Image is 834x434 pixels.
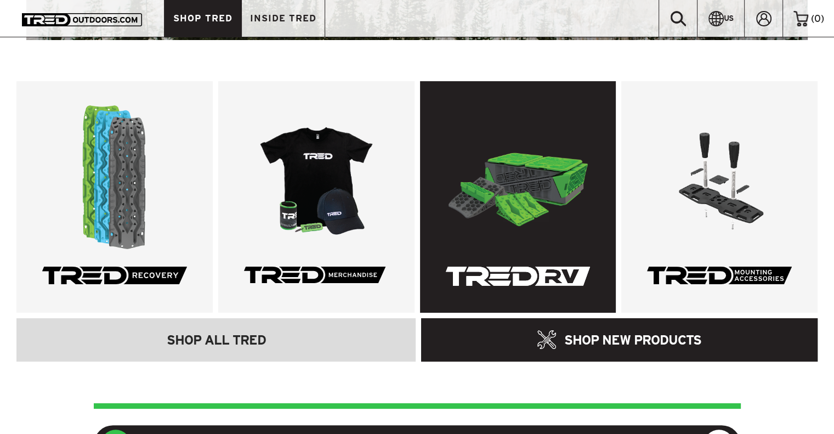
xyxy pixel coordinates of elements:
[811,14,824,24] span: ( )
[22,13,142,26] img: TRED Outdoors America
[16,318,416,362] a: SHOP ALL TRED
[793,11,808,26] img: cart-icon
[814,13,821,24] span: 0
[173,14,232,23] span: SHOP TRED
[250,14,316,23] span: INSIDE TRED
[421,318,818,362] a: SHOP NEW PRODUCTS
